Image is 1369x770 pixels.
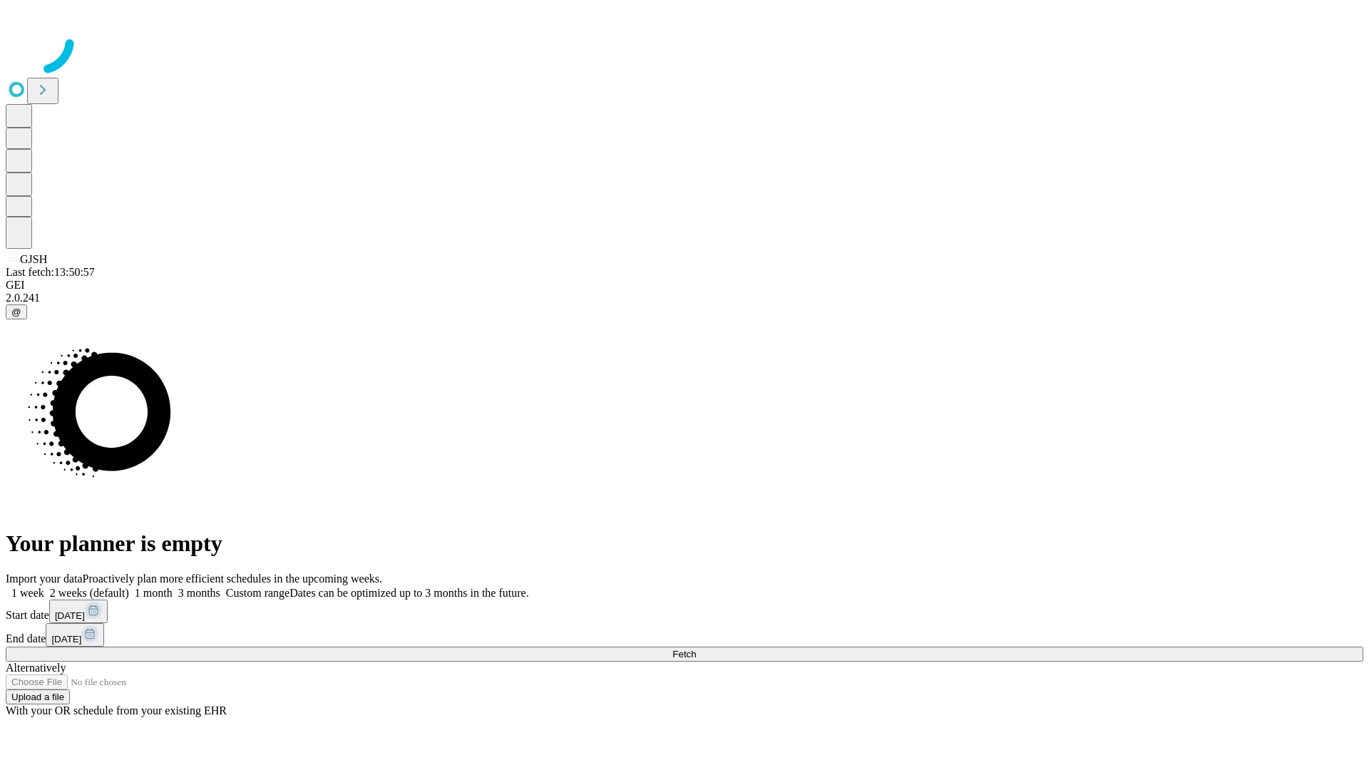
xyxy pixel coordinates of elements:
[11,307,21,317] span: @
[135,587,173,599] span: 1 month
[6,266,95,278] span: Last fetch: 13:50:57
[11,587,44,599] span: 1 week
[6,304,27,319] button: @
[6,662,66,674] span: Alternatively
[6,292,1363,304] div: 2.0.241
[6,623,1363,647] div: End date
[20,253,47,265] span: GJSH
[49,600,108,623] button: [DATE]
[6,600,1363,623] div: Start date
[289,587,528,599] span: Dates can be optimized up to 3 months in the future.
[672,649,696,659] span: Fetch
[226,587,289,599] span: Custom range
[6,573,83,585] span: Import your data
[6,704,227,717] span: With your OR schedule from your existing EHR
[83,573,382,585] span: Proactively plan more efficient schedules in the upcoming weeks.
[55,610,85,621] span: [DATE]
[6,279,1363,292] div: GEI
[6,647,1363,662] button: Fetch
[178,587,220,599] span: 3 months
[50,587,129,599] span: 2 weeks (default)
[6,530,1363,557] h1: Your planner is empty
[6,689,70,704] button: Upload a file
[46,623,104,647] button: [DATE]
[51,634,81,645] span: [DATE]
